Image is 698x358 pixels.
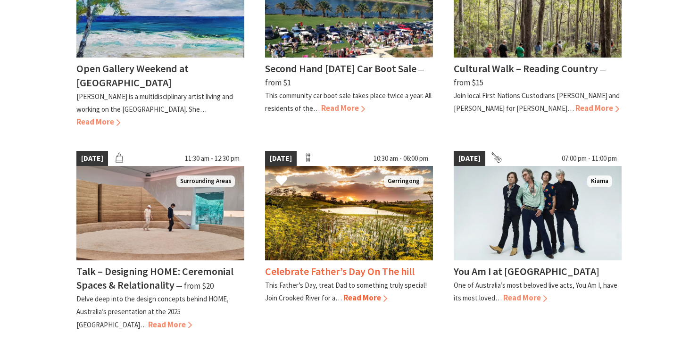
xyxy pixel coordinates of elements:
p: This Father’s Day, treat Dad to something truly special! Join Crooked River for a… [265,281,427,302]
p: [PERSON_NAME] is a multidisciplinary artist living and working on the [GEOGRAPHIC_DATA]. She… [76,92,233,114]
img: You Am I [454,166,622,260]
h4: Celebrate Father’s Day On The hill [265,265,415,278]
span: Read More [148,319,192,330]
span: Read More [343,292,387,303]
span: 10:30 am - 06:00 pm [369,151,433,166]
button: Click to Favourite Celebrate Father’s Day On The hill [266,165,297,197]
h4: You Am I at [GEOGRAPHIC_DATA] [454,265,599,278]
h4: Second Hand [DATE] Car Boot Sale [265,62,416,75]
p: This community car boot sale takes place twice a year. All residents of the… [265,91,432,113]
span: Read More [503,292,547,303]
span: ⁠— from $1 [265,64,424,87]
h4: Talk – Designing HOME: Ceremonial Spaces & Relationality [76,265,233,291]
span: [DATE] [76,151,108,166]
h4: Cultural Walk – Reading Country [454,62,598,75]
span: Gerringong [384,175,424,187]
span: [DATE] [265,151,297,166]
h4: Open Gallery Weekend at [GEOGRAPHIC_DATA] [76,62,189,89]
p: Join local First Nations Custodians [PERSON_NAME] and [PERSON_NAME] for [PERSON_NAME]… [454,91,620,113]
span: ⁠— from $15 [454,64,606,87]
img: Crooked River Estate [265,166,433,260]
a: [DATE] 11:30 am - 12:30 pm Two visitors stand in the middle ofn a circular stone art installation... [76,151,244,331]
p: Delve deep into the design concepts behind HOME, Australia’s presentation at the 2025 [GEOGRAPHIC... [76,294,229,329]
a: [DATE] 10:30 am - 06:00 pm Crooked River Estate Gerringong Celebrate Father’s Day On The hill Thi... [265,151,433,331]
span: 11:30 am - 12:30 pm [180,151,244,166]
span: Surrounding Areas [176,175,235,187]
span: Kiama [587,175,612,187]
p: One of Australia’s most beloved live acts, You Am I, have its most loved… [454,281,617,302]
span: 07:00 pm - 11:00 pm [557,151,622,166]
span: Read More [76,117,120,127]
img: Two visitors stand in the middle ofn a circular stone art installation with sand in the middle [76,166,244,260]
span: Read More [321,103,365,113]
a: [DATE] 07:00 pm - 11:00 pm You Am I Kiama You Am I at [GEOGRAPHIC_DATA] One of Australia’s most b... [454,151,622,331]
span: [DATE] [454,151,485,166]
span: ⁠— from $20 [176,281,214,291]
span: Read More [575,103,619,113]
